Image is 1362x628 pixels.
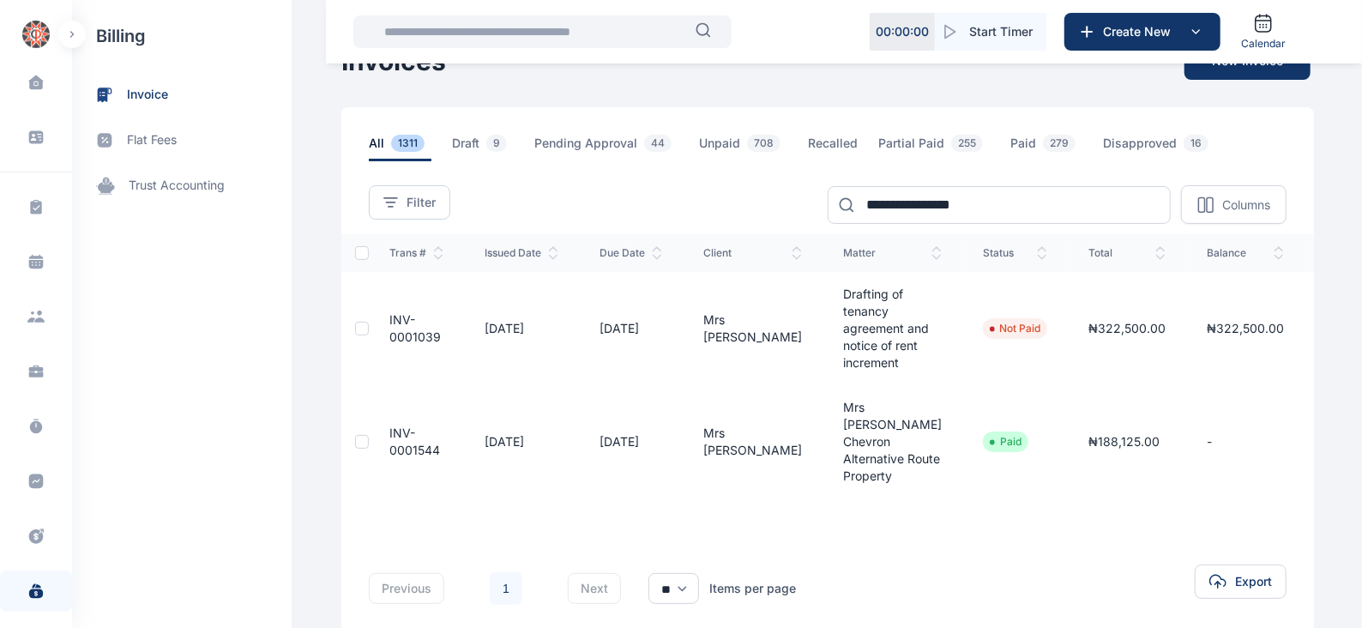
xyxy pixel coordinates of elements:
a: Calendar [1234,6,1293,57]
a: trust accounting [72,163,292,208]
td: [DATE] [579,385,683,498]
a: Draft9 [452,135,534,161]
span: status [983,246,1047,260]
a: Paid279 [1010,135,1103,161]
button: Create New [1064,13,1220,51]
a: Unpaid708 [699,135,808,161]
a: Pending Approval44 [534,135,699,161]
span: 1311 [391,135,425,152]
button: previous [369,573,444,604]
button: Columns [1181,185,1287,224]
button: Filter [369,185,450,220]
span: 708 [747,135,780,152]
span: balance [1207,246,1284,260]
span: total [1088,246,1166,260]
span: trust accounting [129,177,225,195]
span: 9 [486,135,507,152]
span: Disapproved [1103,135,1215,161]
td: [DATE] [464,385,579,498]
a: 1 [490,572,522,605]
span: Create New [1096,23,1185,40]
p: Columns [1222,196,1270,214]
td: [DATE] [464,272,579,385]
span: ₦322,500.00 [1207,321,1284,335]
p: 00 : 00 : 00 [876,23,929,40]
span: Trans # [389,246,443,260]
a: All1311 [369,135,452,161]
li: 下一页 [530,577,554,601]
span: Unpaid [699,135,787,161]
li: Not Paid [990,322,1040,335]
span: Export [1235,573,1272,590]
span: All [369,135,431,161]
span: client [703,246,802,260]
span: Partial Paid [878,135,990,161]
li: Paid [990,435,1021,449]
span: issued date [485,246,558,260]
span: 44 [644,135,672,152]
span: Recalled [808,135,858,161]
li: 上一页 [458,577,482,601]
a: INV-0001544 [389,426,440,457]
span: Due Date [600,246,662,260]
a: flat fees [72,118,292,163]
span: invoice [127,86,168,104]
span: Pending Approval [534,135,678,161]
span: Matter [843,246,942,260]
span: Draft [452,135,514,161]
td: [DATE] [579,272,683,385]
div: Items per page [709,580,796,597]
td: Mrs [PERSON_NAME] Chevron Alternative Route Property [823,385,962,498]
span: Start Timer [969,23,1033,40]
span: ₦322,500.00 [1088,321,1166,335]
button: Export [1195,565,1287,599]
span: 255 [951,135,983,152]
li: 1 [489,571,523,606]
button: next [568,573,621,604]
span: 279 [1043,135,1076,152]
span: Calendar [1241,37,1286,51]
span: Paid [1010,135,1082,161]
span: 16 [1184,135,1208,152]
td: Mrs [PERSON_NAME] [683,385,823,498]
a: INV-0001039 [389,312,441,344]
td: Drafting of tenancy agreement and notice of rent increment [823,272,962,385]
span: ₦188,125.00 [1088,434,1160,449]
span: Filter [407,194,436,211]
button: Start Timer [935,13,1046,51]
a: invoice [72,72,292,118]
a: Partial Paid255 [878,135,1010,161]
span: - [1207,434,1212,449]
td: Mrs [PERSON_NAME] [683,272,823,385]
a: Recalled [808,135,878,161]
a: Disapproved16 [1103,135,1236,161]
span: flat fees [127,131,177,149]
